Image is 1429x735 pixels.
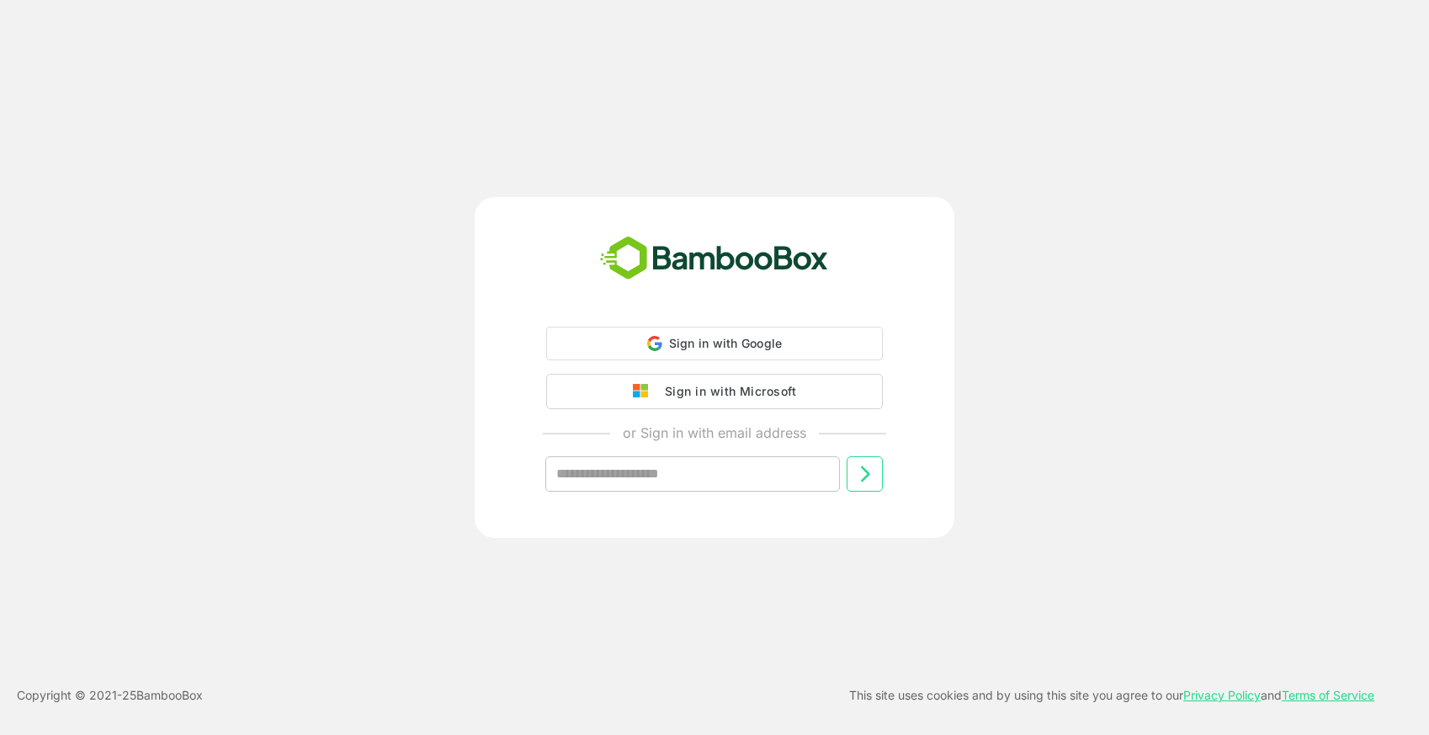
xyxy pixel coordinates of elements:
p: or Sign in with email address [623,423,806,443]
div: Sign in with Google [546,327,883,360]
a: Terms of Service [1282,688,1374,702]
span: Sign in with Google [669,336,783,350]
img: google [633,384,656,399]
p: Copyright © 2021- 25 BambooBox [17,685,203,706]
button: Sign in with Microsoft [546,374,883,409]
div: Sign in with Microsoft [656,381,796,402]
img: bamboobox [591,231,837,286]
a: Privacy Policy [1183,688,1261,702]
p: This site uses cookies and by using this site you agree to our and [849,685,1374,706]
